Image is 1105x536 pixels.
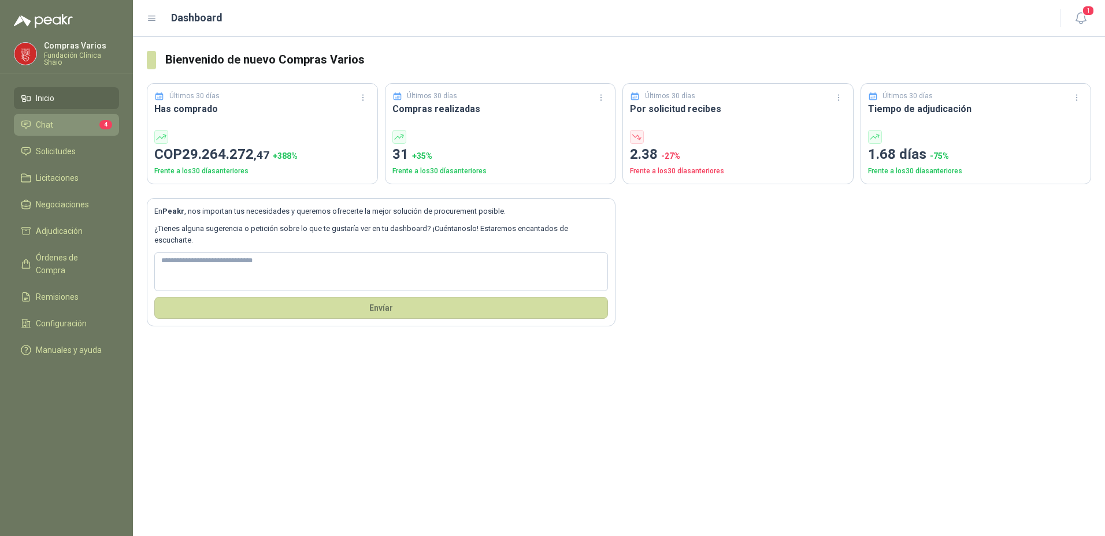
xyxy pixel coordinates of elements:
p: 2.38 [630,144,846,166]
span: Negociaciones [36,198,89,211]
img: Logo peakr [14,14,73,28]
p: Frente a los 30 días anteriores [392,166,609,177]
p: En , nos importan tus necesidades y queremos ofrecerte la mejor solución de procurement posible. [154,206,608,217]
p: Compras Varios [44,42,119,50]
h3: Bienvenido de nuevo Compras Varios [165,51,1091,69]
p: Frente a los 30 días anteriores [630,166,846,177]
span: Configuración [36,317,87,330]
h3: Por solicitud recibes [630,102,846,116]
a: Negociaciones [14,193,119,215]
span: Licitaciones [36,172,79,184]
span: 1 [1082,5,1095,16]
span: 4 [99,120,112,129]
span: + 35 % [412,151,432,161]
a: Inicio [14,87,119,109]
h3: Tiempo de adjudicación [868,102,1084,116]
a: Licitaciones [14,167,119,189]
span: -27 % [661,151,680,161]
p: Últimos 30 días [645,91,695,102]
button: 1 [1070,8,1091,29]
span: Inicio [36,92,54,105]
h3: Compras realizadas [392,102,609,116]
p: Frente a los 30 días anteriores [154,166,370,177]
span: Adjudicación [36,225,83,237]
a: Chat4 [14,114,119,136]
span: ,47 [254,148,269,162]
a: Remisiones [14,286,119,308]
h3: Has comprado [154,102,370,116]
a: Órdenes de Compra [14,247,119,281]
span: + 388 % [273,151,298,161]
span: Remisiones [36,291,79,303]
a: Manuales y ayuda [14,339,119,361]
button: Envíar [154,297,608,319]
a: Configuración [14,312,119,334]
a: Solicitudes [14,140,119,162]
p: Últimos 30 días [882,91,933,102]
p: 1.68 días [868,144,1084,166]
p: Últimos 30 días [407,91,457,102]
span: -75 % [930,151,949,161]
p: Frente a los 30 días anteriores [868,166,1084,177]
span: Órdenes de Compra [36,251,108,277]
span: Solicitudes [36,145,76,158]
p: Fundación Clínica Shaio [44,52,119,66]
h1: Dashboard [171,10,223,26]
span: Manuales y ayuda [36,344,102,356]
p: 31 [392,144,609,166]
span: 29.264.272 [182,146,269,162]
p: Últimos 30 días [169,91,220,102]
a: Adjudicación [14,220,119,242]
img: Company Logo [14,43,36,65]
b: Peakr [162,207,184,215]
p: ¿Tienes alguna sugerencia o petición sobre lo que te gustaría ver en tu dashboard? ¡Cuéntanoslo! ... [154,223,608,247]
p: COP [154,144,370,166]
span: Chat [36,118,53,131]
